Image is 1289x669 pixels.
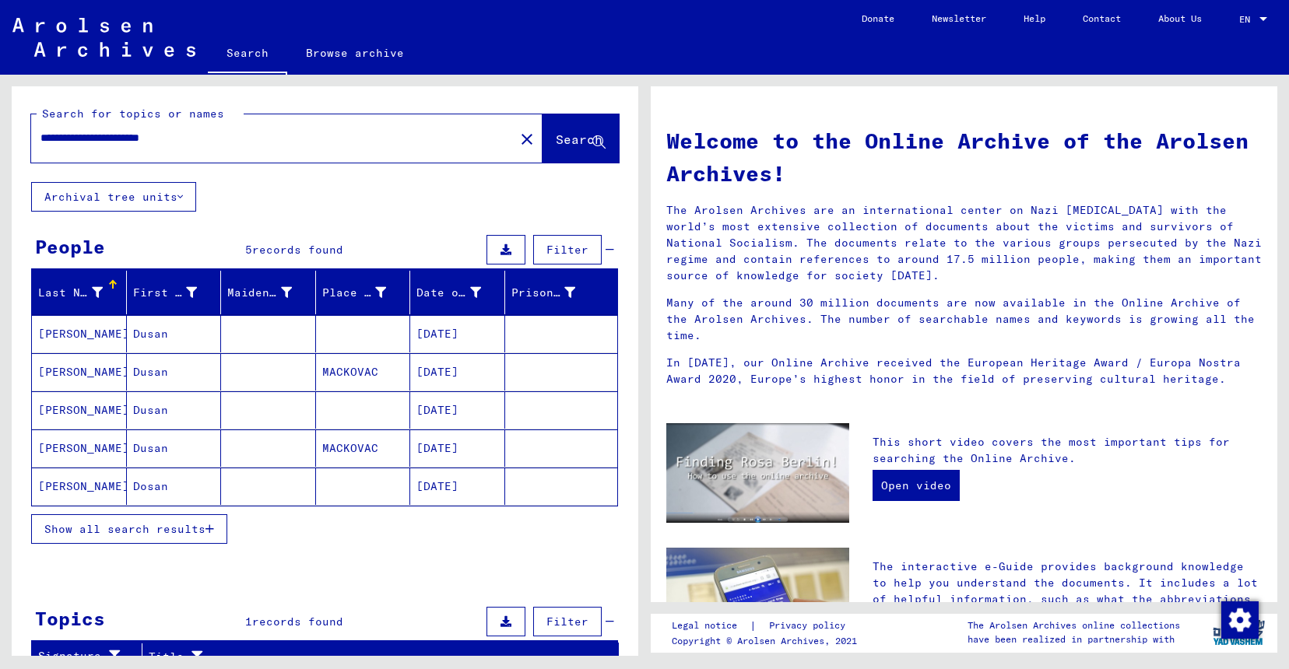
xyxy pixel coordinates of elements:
[133,280,221,305] div: First Name
[252,615,343,629] span: records found
[968,618,1180,632] p: The Arolsen Archives online collections
[133,285,198,301] div: First Name
[227,285,292,301] div: Maiden Name
[227,280,315,305] div: Maiden Name
[245,615,252,629] span: 1
[666,202,1262,284] p: The Arolsen Archives are an international center on Nazi [MEDICAL_DATA] with the world’s most ext...
[287,34,423,72] a: Browse archive
[410,353,505,391] mat-cell: [DATE]
[316,429,411,467] mat-cell: MACKOVAC
[757,618,864,634] a: Privacy policy
[42,107,224,121] mat-label: Search for topics or names
[245,243,252,257] span: 5
[127,315,222,352] mat-cell: Dusan
[32,353,127,391] mat-cell: [PERSON_NAME]
[38,280,126,305] div: Last Name
[32,271,127,314] mat-header-cell: Last Name
[1210,613,1268,652] img: yv_logo.png
[1221,601,1259,639] img: Zustimmung ändern
[32,429,127,467] mat-cell: [PERSON_NAME]
[410,271,505,314] mat-header-cell: Date of Birth
[127,271,222,314] mat-header-cell: First Name
[873,470,960,501] a: Open video
[322,285,387,301] div: Place of Birth
[543,114,619,163] button: Search
[672,618,750,634] a: Legal notice
[31,514,227,544] button: Show all search results
[38,644,142,669] div: Signature
[410,429,505,467] mat-cell: [DATE]
[968,632,1180,646] p: have been realized in partnership with
[127,468,222,505] mat-cell: Dosan
[221,271,316,314] mat-header-cell: Maiden Name
[873,559,1262,624] p: The interactive e-Guide provides background knowledge to help you understand the documents. It in...
[556,131,602,147] span: Search
[32,391,127,429] mat-cell: [PERSON_NAME]
[666,423,849,523] img: video.jpg
[511,123,543,154] button: Clear
[546,615,588,629] span: Filter
[127,429,222,467] mat-cell: Dusan
[505,271,618,314] mat-header-cell: Prisoner #
[32,315,127,352] mat-cell: [PERSON_NAME]
[127,391,222,429] mat-cell: Dusan
[149,649,580,665] div: Title
[533,607,602,636] button: Filter
[35,233,105,261] div: People
[38,285,103,301] div: Last Name
[38,648,122,664] div: Signature
[316,271,411,314] mat-header-cell: Place of Birth
[518,130,536,149] mat-icon: close
[511,285,576,301] div: Prisoner #
[873,434,1262,467] p: This short video covers the most important tips for searching the Online Archive.
[416,280,504,305] div: Date of Birth
[252,243,343,257] span: records found
[316,353,411,391] mat-cell: MACKOVAC
[410,315,505,352] mat-cell: [DATE]
[32,468,127,505] mat-cell: [PERSON_NAME]
[44,522,205,536] span: Show all search results
[546,243,588,257] span: Filter
[410,468,505,505] mat-cell: [DATE]
[666,124,1262,190] h1: Welcome to the Online Archive of the Arolsen Archives!
[149,644,599,669] div: Title
[410,391,505,429] mat-cell: [DATE]
[35,604,105,632] div: Topics
[322,280,410,305] div: Place of Birth
[31,182,196,212] button: Archival tree units
[672,618,864,634] div: |
[511,280,599,305] div: Prisoner #
[666,295,1262,344] p: Many of the around 30 million documents are now available in the Online Archive of the Arolsen Ar...
[208,34,287,75] a: Search
[672,634,864,648] p: Copyright © Arolsen Archives, 2021
[127,353,222,391] mat-cell: Dusan
[12,18,195,57] img: Arolsen_neg.svg
[416,285,481,301] div: Date of Birth
[533,235,602,264] button: Filter
[1239,13,1250,25] mat-select-trigger: EN
[666,355,1262,387] p: In [DATE], our Online Archive received the European Heritage Award / Europa Nostra Award 2020, Eu...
